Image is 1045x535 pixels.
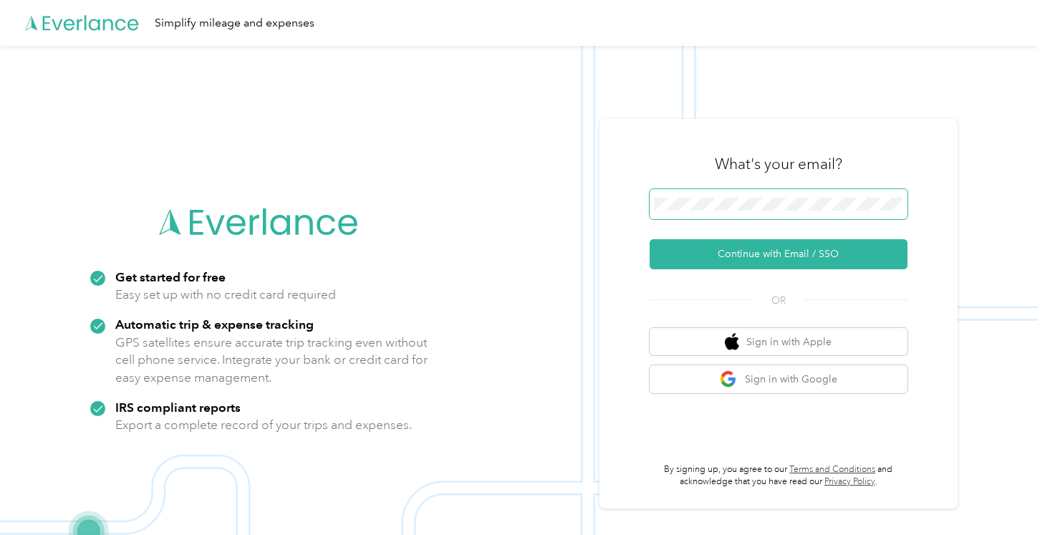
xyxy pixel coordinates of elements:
a: Terms and Conditions [789,464,875,475]
button: apple logoSign in with Apple [650,328,907,356]
div: Simplify mileage and expenses [155,14,314,32]
strong: Automatic trip & expense tracking [115,317,314,332]
p: Export a complete record of your trips and expenses. [115,416,412,434]
p: Easy set up with no credit card required [115,286,336,304]
img: google logo [720,370,738,388]
strong: Get started for free [115,269,226,284]
span: OR [753,293,804,308]
button: Continue with Email / SSO [650,239,907,269]
strong: IRS compliant reports [115,400,241,415]
p: By signing up, you agree to our and acknowledge that you have read our . [650,463,907,488]
a: Privacy Policy [824,476,875,487]
button: google logoSign in with Google [650,365,907,393]
img: apple logo [725,333,739,351]
p: GPS satellites ensure accurate trip tracking even without cell phone service. Integrate your bank... [115,334,428,387]
h3: What's your email? [715,154,842,174]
